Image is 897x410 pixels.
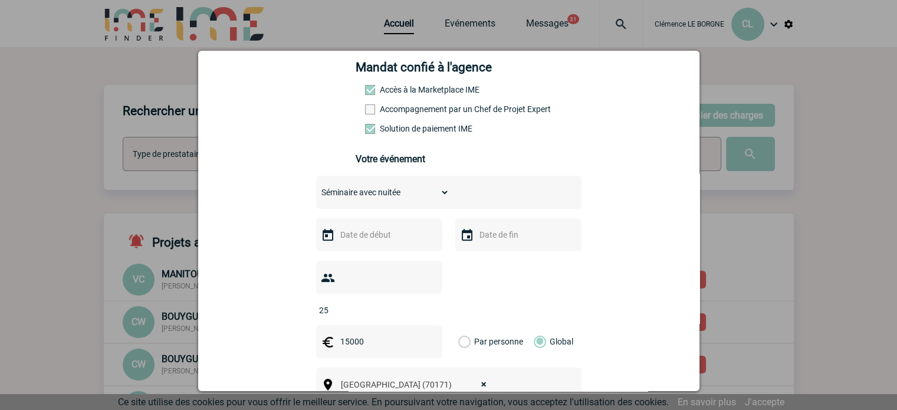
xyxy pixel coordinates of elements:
input: Nombre de participants [316,303,427,318]
h4: Mandat confié à l'agence [356,60,492,74]
span: STUTTGART (70171) [336,376,498,393]
input: Date de fin [477,227,558,242]
input: Date de début [337,227,419,242]
label: Prestation payante [365,104,417,114]
h3: Votre événement [356,153,541,165]
label: Par personne [458,325,471,358]
label: Accès à la Marketplace IME [365,85,417,94]
label: Global [534,325,541,358]
span: × [481,376,487,393]
input: Budget HT [337,334,419,349]
label: Conformité aux process achat client, Prise en charge de la facturation, Mutualisation de plusieur... [365,124,417,133]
